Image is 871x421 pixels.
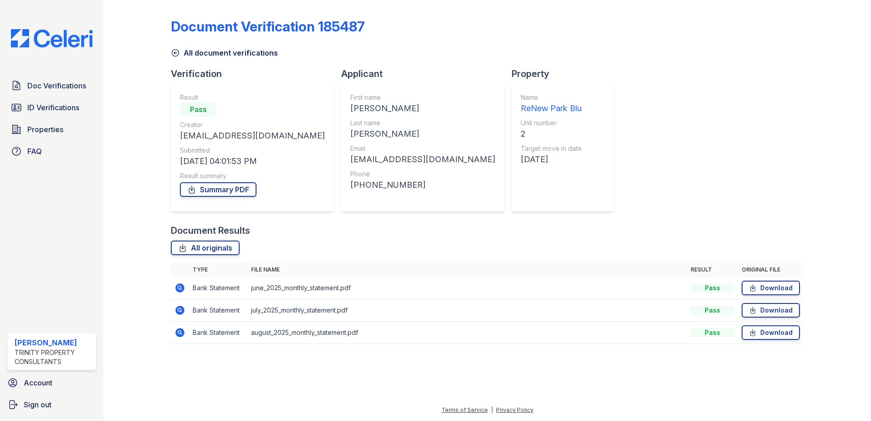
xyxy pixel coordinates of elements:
[180,93,325,102] div: Result
[171,67,341,80] div: Verification
[738,262,804,277] th: Original file
[350,93,495,102] div: First name
[441,406,488,413] a: Terms of Service
[521,118,582,128] div: Unit number
[247,262,687,277] th: File name
[27,102,79,113] span: ID Verifications
[171,241,240,255] a: All originals
[491,406,493,413] div: |
[24,377,52,388] span: Account
[521,128,582,140] div: 2
[350,102,495,115] div: [PERSON_NAME]
[521,102,582,115] div: ReNew Park Blu
[15,337,92,348] div: [PERSON_NAME]
[350,144,495,153] div: Email
[521,144,582,153] div: Target move in date
[7,142,96,160] a: FAQ
[180,155,325,168] div: [DATE] 04:01:53 PM
[189,322,247,344] td: Bank Statement
[247,277,687,299] td: june_2025_monthly_statement.pdf
[691,328,734,337] div: Pass
[27,80,86,91] span: Doc Verifications
[691,283,734,293] div: Pass
[742,303,800,318] a: Download
[24,399,51,410] span: Sign out
[350,118,495,128] div: Last name
[27,146,42,157] span: FAQ
[4,374,100,392] a: Account
[687,262,738,277] th: Result
[341,67,512,80] div: Applicant
[521,93,582,102] div: Name
[247,322,687,344] td: august_2025_monthly_statement.pdf
[742,281,800,295] a: Download
[7,98,96,117] a: ID Verifications
[180,146,325,155] div: Submitted
[27,124,63,135] span: Properties
[180,120,325,129] div: Creator
[7,120,96,139] a: Properties
[180,102,216,117] div: Pass
[171,47,278,58] a: All document verifications
[180,171,325,180] div: Result summary
[189,262,247,277] th: Type
[742,325,800,340] a: Download
[189,299,247,322] td: Bank Statement
[171,224,250,237] div: Document Results
[180,182,256,197] a: Summary PDF
[4,29,100,47] img: CE_Logo_Blue-a8612792a0a2168367f1c8372b55b34899dd931a85d93a1a3d3e32e68fde9ad4.png
[7,77,96,95] a: Doc Verifications
[15,348,92,366] div: Trinity Property Consultants
[512,67,621,80] div: Property
[350,128,495,140] div: [PERSON_NAME]
[521,153,582,166] div: [DATE]
[691,306,734,315] div: Pass
[833,385,862,412] iframe: chat widget
[521,93,582,115] a: Name ReNew Park Blu
[171,18,365,35] div: Document Verification 185487
[350,179,495,191] div: [PHONE_NUMBER]
[350,153,495,166] div: [EMAIL_ADDRESS][DOMAIN_NAME]
[189,277,247,299] td: Bank Statement
[247,299,687,322] td: july_2025_monthly_statement.pdf
[180,129,325,142] div: [EMAIL_ADDRESS][DOMAIN_NAME]
[4,395,100,414] a: Sign out
[350,169,495,179] div: Phone
[496,406,533,413] a: Privacy Policy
